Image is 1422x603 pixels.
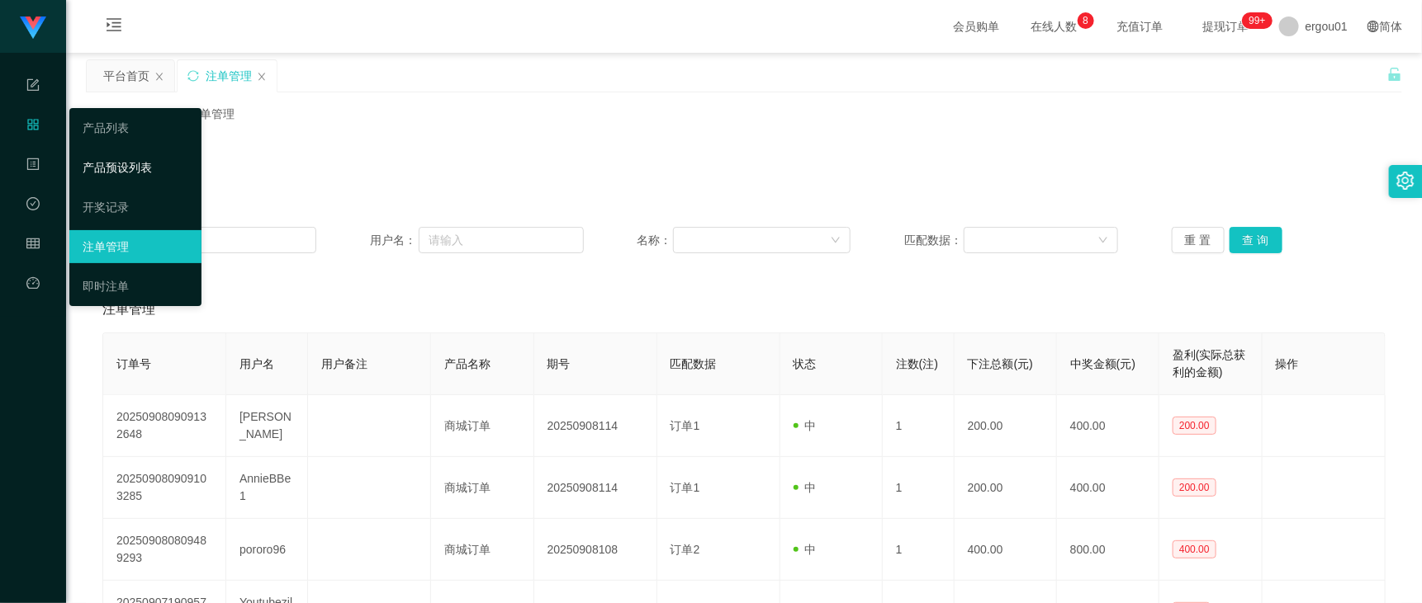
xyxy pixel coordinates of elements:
a: 产品预设列表 [83,151,188,184]
span: 期号 [547,357,571,370]
i: 图标: table [26,229,40,262]
td: 800.00 [1057,519,1159,581]
td: 400.00 [1057,395,1159,457]
button: 查 询 [1230,227,1282,253]
span: 匹配数据： [904,232,964,249]
i: 图标: down [831,235,841,247]
a: 图标: dashboard平台首页 [26,267,40,434]
div: 注单管理 [206,60,252,92]
div: 平台首页 [103,60,149,92]
span: 会员管理 [26,238,40,384]
td: 20250908114 [534,395,657,457]
a: 注单管理 [83,230,188,263]
input: 请输入 [150,227,316,253]
td: 200.00 [955,395,1057,457]
i: 图标: profile [26,150,40,183]
td: 200.00 [955,457,1057,519]
td: 202509080909103285 [103,457,226,519]
td: 20250908114 [534,457,657,519]
span: 订单号 [116,357,151,370]
td: 商城订单 [431,457,533,519]
i: 图标: form [26,71,40,104]
td: 202509080809489293 [103,519,226,581]
span: 中 [794,481,817,494]
span: 用户名 [239,357,274,370]
img: logo.9652507e.png [20,16,46,40]
i: 图标: close [257,72,267,82]
span: 注单管理 [188,107,235,120]
p: 8 [1083,12,1088,29]
span: 匹配数据 [671,357,717,370]
button: 重 置 [1172,227,1225,253]
td: pororo96 [226,519,308,581]
i: 图标: global [1367,21,1379,32]
span: 用户备注 [321,357,367,370]
i: 图标: close [154,72,164,82]
i: 图标: menu-unfold [86,1,142,54]
td: AnnieBBe1 [226,457,308,519]
i: 图标: down [1098,235,1108,247]
span: 400.00 [1173,540,1216,558]
span: 订单1 [671,419,700,432]
td: 20250908108 [534,519,657,581]
i: 图标: setting [1396,172,1415,190]
span: 订单1 [671,481,700,494]
a: 开奖记录 [83,191,188,224]
i: 图标: unlock [1387,67,1402,82]
a: 即时注单 [83,270,188,303]
span: 名称： [637,232,673,249]
span: 充值订单 [1109,21,1172,32]
input: 请输入 [419,227,583,253]
span: 产品名称 [444,357,491,370]
td: 商城订单 [431,519,533,581]
span: 中 [794,543,817,556]
span: 在线人数 [1023,21,1086,32]
td: 1 [883,395,955,457]
span: 盈利(实际总获利的金额) [1173,348,1246,379]
span: 注数(注) [896,357,938,370]
i: 图标: check-circle-o [26,190,40,223]
span: 用户名： [370,232,419,249]
span: 提现订单 [1195,21,1258,32]
td: [PERSON_NAME] [226,395,308,457]
td: 202509080909132648 [103,395,226,457]
td: 400.00 [1057,457,1159,519]
sup: 8 [1078,12,1094,29]
span: 状态 [794,357,817,370]
td: 1 [883,457,955,519]
span: 注单管理 [102,299,155,319]
span: 操作 [1276,357,1299,370]
i: 图标: sync [187,70,199,82]
i: 图标: appstore-o [26,111,40,144]
span: 数据中心 [26,198,40,345]
span: 200.00 [1173,417,1216,435]
a: 产品列表 [83,111,188,144]
span: 下注总额(元) [968,357,1033,370]
span: 中奖金额(元) [1070,357,1135,370]
td: 1 [883,519,955,581]
span: 200.00 [1173,478,1216,497]
span: 中 [794,419,817,432]
span: 产品管理 [26,119,40,266]
sup: 1109 [1242,12,1272,29]
span: 系统配置 [26,79,40,226]
td: 400.00 [955,519,1057,581]
span: 内容中心 [26,158,40,305]
span: 订单2 [671,543,700,556]
td: 商城订单 [431,395,533,457]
